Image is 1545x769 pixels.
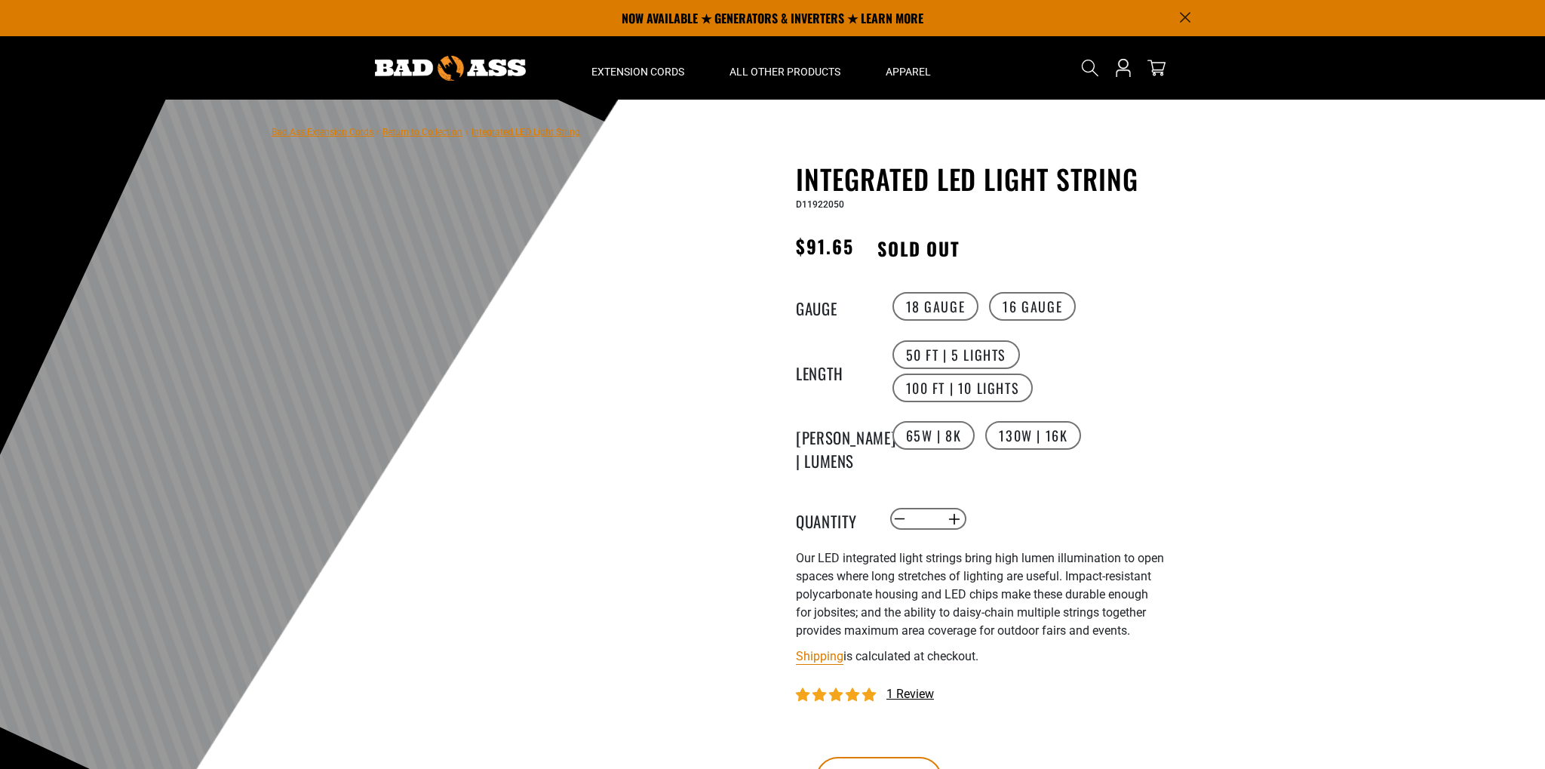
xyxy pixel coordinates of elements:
[985,421,1081,450] label: 130w | 16k
[989,292,1076,321] label: 16 Gauge
[796,361,871,381] legend: Length
[796,649,843,663] a: Shipping
[796,509,871,529] label: Quantity
[892,292,979,321] label: 18 Gauge
[382,127,462,137] a: Return to Collection
[796,551,1164,638] span: Our LED integrated light strings bring high lumen illumination to open spaces where long stretche...
[272,127,373,137] a: Bad Ass Extension Cords
[796,163,1166,195] h1: Integrated LED Light String
[796,297,871,316] legend: Gauge
[569,36,707,100] summary: Extension Cords
[1078,56,1102,80] summary: Search
[796,426,871,445] legend: [PERSON_NAME] | Lumens
[591,65,684,78] span: Extension Cords
[465,127,468,137] span: ›
[892,340,1021,369] label: 50 FT | 5 Lights
[892,421,975,450] label: 65w | 8k
[862,231,976,265] span: Sold out
[892,374,1034,402] label: 100 FT | 10 Lights
[471,127,580,137] span: Integrated LED Light String
[375,56,526,81] img: Bad Ass Extension Cords
[796,646,1166,666] div: is calculated at checkout.
[796,199,844,210] span: D11922050
[796,232,854,260] span: $91.65
[886,65,931,78] span: Apparel
[886,687,934,701] span: 1 review
[272,122,580,140] nav: breadcrumbs
[376,127,379,137] span: ›
[729,65,840,78] span: All Other Products
[707,36,863,100] summary: All Other Products
[796,688,879,703] span: 5.00 stars
[863,36,954,100] summary: Apparel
